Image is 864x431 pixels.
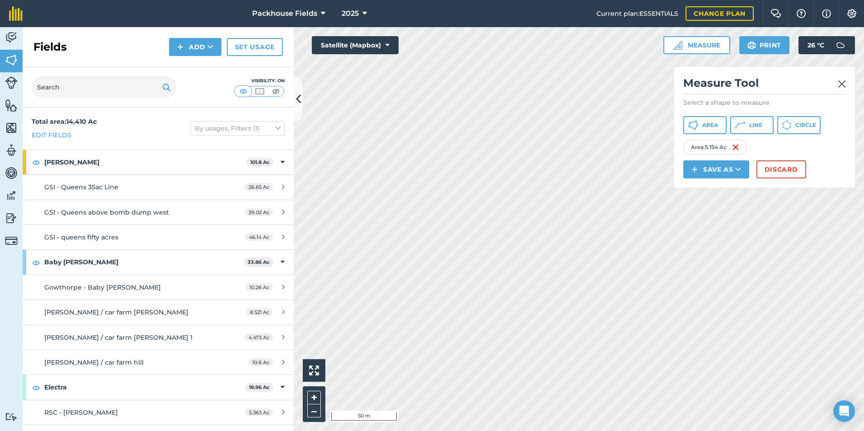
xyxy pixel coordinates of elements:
[169,38,221,56] button: Add
[702,122,718,129] span: Area
[312,36,399,54] button: Satellite (Mapbox)
[342,8,359,19] span: 2025
[795,122,816,129] span: Circle
[739,36,790,54] button: Print
[244,183,273,191] span: 26.65 Ac
[730,116,774,134] button: Line
[756,160,806,178] button: Discard
[44,183,118,191] span: GSI - Queens 35ac Line
[673,41,682,50] img: Ruler icon
[23,350,294,375] a: [PERSON_NAME] / car farm hill10.6 Ac
[307,391,321,404] button: +
[44,283,161,291] span: Gowthorpe - Baby [PERSON_NAME]
[32,117,97,126] strong: Total area : 14,410 Ac
[9,6,23,21] img: fieldmargin Logo
[177,42,183,52] img: svg+xml;base64,PHN2ZyB4bWxucz0iaHR0cDovL3d3dy53My5vcmcvMjAwMC9zdmciIHdpZHRoPSIxNCIgaGVpZ2h0PSIyNC...
[270,87,282,96] img: svg+xml;base64,PHN2ZyB4bWxucz0iaHR0cDovL3d3dy53My5vcmcvMjAwMC9zdmciIHdpZHRoPSI1MCIgaGVpZ2h0PSI0MC...
[5,166,18,180] img: svg+xml;base64,PD94bWwgdmVyc2lvbj0iMS4wIiBlbmNvZGluZz0idXRmLTgiPz4KPCEtLSBHZW5lcmF0b3I6IEFkb2JlIE...
[23,375,294,399] div: Electra18.96 Ac
[248,358,273,366] span: 10.6 Ac
[833,400,855,422] div: Open Intercom Messenger
[838,79,846,89] img: svg+xml;base64,PHN2ZyB4bWxucz0iaHR0cDovL3d3dy53My5vcmcvMjAwMC9zdmciIHdpZHRoPSIyMiIgaGVpZ2h0PSIzMC...
[596,9,678,19] span: Current plan : ESSENTIALS
[5,211,18,225] img: svg+xml;base64,PD94bWwgdmVyc2lvbj0iMS4wIiBlbmNvZGluZz0idXRmLTgiPz4KPCEtLSBHZW5lcmF0b3I6IEFkb2JlIE...
[244,333,273,341] span: 4.473 Ac
[5,234,18,247] img: svg+xml;base64,PD94bWwgdmVyc2lvbj0iMS4wIiBlbmNvZGluZz0idXRmLTgiPz4KPCEtLSBHZW5lcmF0b3I6IEFkb2JlIE...
[5,53,18,67] img: svg+xml;base64,PHN2ZyB4bWxucz0iaHR0cDovL3d3dy53My5vcmcvMjAwMC9zdmciIHdpZHRoPSI1NiIgaGVpZ2h0PSI2MC...
[44,208,169,216] span: GSI - Queens above bomb dump west
[23,150,294,174] div: [PERSON_NAME]101.8 Ac
[191,121,285,136] button: By usages, Filters (1)
[770,9,781,18] img: Two speech bubbles overlapping with the left bubble in the forefront
[23,325,294,350] a: [PERSON_NAME] / car farm [PERSON_NAME] 14.473 Ac
[23,400,294,425] a: RSC - [PERSON_NAME]5.363 Ac
[846,9,857,18] img: A cog icon
[250,159,270,165] strong: 101.8 Ac
[5,31,18,44] img: svg+xml;base64,PD94bWwgdmVyc2lvbj0iMS4wIiBlbmNvZGluZz0idXRmLTgiPz4KPCEtLSBHZW5lcmF0b3I6IEFkb2JlIE...
[831,36,850,54] img: svg+xml;base64,PD94bWwgdmVyc2lvbj0iMS4wIiBlbmNvZGluZz0idXRmLTgiPz4KPCEtLSBHZW5lcmF0b3I6IEFkb2JlIE...
[691,164,698,175] img: svg+xml;base64,PHN2ZyB4bWxucz0iaHR0cDovL3d3dy53My5vcmcvMjAwMC9zdmciIHdpZHRoPSIxNCIgaGVpZ2h0PSIyNC...
[683,76,846,94] h2: Measure Tool
[245,408,273,416] span: 5.363 Ac
[732,142,739,153] img: svg+xml;base64,PHN2ZyB4bWxucz0iaHR0cDovL3d3dy53My5vcmcvMjAwMC9zdmciIHdpZHRoPSIxNiIgaGVpZ2h0PSIyNC...
[5,412,18,421] img: svg+xml;base64,PD94bWwgdmVyc2lvbj0iMS4wIiBlbmNvZGluZz0idXRmLTgiPz4KPCEtLSBHZW5lcmF0b3I6IEFkb2JlIE...
[32,130,71,140] a: Edit fields
[5,189,18,202] img: svg+xml;base64,PD94bWwgdmVyc2lvbj0iMS4wIiBlbmNvZGluZz0idXRmLTgiPz4KPCEtLSBHZW5lcmF0b3I6IEFkb2JlIE...
[44,408,118,417] span: RSC - [PERSON_NAME]
[44,233,118,241] span: GSI - queens fifty acres
[5,98,18,112] img: svg+xml;base64,PHN2ZyB4bWxucz0iaHR0cDovL3d3dy53My5vcmcvMjAwMC9zdmciIHdpZHRoPSI1NiIgaGVpZ2h0PSI2MC...
[44,150,246,174] strong: [PERSON_NAME]
[33,40,67,54] h2: Fields
[683,98,846,107] p: Select a shape to measure
[23,275,294,300] a: Gowthorpe - Baby [PERSON_NAME]10.26 Ac
[252,8,317,19] span: Packhouse Fields
[23,175,294,199] a: GSI - Queens 35ac Line26.65 Ac
[686,6,754,21] a: Change plan
[162,82,171,93] img: svg+xml;base64,PHN2ZyB4bWxucz0iaHR0cDovL3d3dy53My5vcmcvMjAwMC9zdmciIHdpZHRoPSIxOSIgaGVpZ2h0PSIyNC...
[254,87,265,96] img: svg+xml;base64,PHN2ZyB4bWxucz0iaHR0cDovL3d3dy53My5vcmcvMjAwMC9zdmciIHdpZHRoPSI1MCIgaGVpZ2h0PSI0MC...
[747,40,756,51] img: svg+xml;base64,PHN2ZyB4bWxucz0iaHR0cDovL3d3dy53My5vcmcvMjAwMC9zdmciIHdpZHRoPSIxOSIgaGVpZ2h0PSIyNC...
[808,36,824,54] span: 26 ° C
[683,116,727,134] button: Area
[23,250,294,274] div: Baby [PERSON_NAME]33.86 Ac
[663,36,730,54] button: Measure
[227,38,283,56] a: Set usage
[244,208,273,216] span: 29.02 Ac
[238,87,249,96] img: svg+xml;base64,PHN2ZyB4bWxucz0iaHR0cDovL3d3dy53My5vcmcvMjAwMC9zdmciIHdpZHRoPSI1MCIgaGVpZ2h0PSI0MC...
[23,225,294,249] a: GSI - queens fifty acres46.14 Ac
[245,283,273,291] span: 10.26 Ac
[32,257,40,268] img: svg+xml;base64,PHN2ZyB4bWxucz0iaHR0cDovL3d3dy53My5vcmcvMjAwMC9zdmciIHdpZHRoPSIxOCIgaGVpZ2h0PSIyNC...
[5,144,18,157] img: svg+xml;base64,PD94bWwgdmVyc2lvbj0iMS4wIiBlbmNvZGluZz0idXRmLTgiPz4KPCEtLSBHZW5lcmF0b3I6IEFkb2JlIE...
[23,200,294,225] a: GSI - Queens above bomb dump west29.02 Ac
[32,157,40,168] img: svg+xml;base64,PHN2ZyB4bWxucz0iaHR0cDovL3d3dy53My5vcmcvMjAwMC9zdmciIHdpZHRoPSIxOCIgaGVpZ2h0PSIyNC...
[249,384,270,390] strong: 18.96 Ac
[44,375,245,399] strong: Electra
[749,122,762,129] span: Line
[245,233,273,241] span: 46.14 Ac
[309,365,319,375] img: Four arrows, one pointing top left, one top right, one bottom right and the last bottom left
[307,404,321,417] button: –
[44,333,193,342] span: [PERSON_NAME] / car farm [PERSON_NAME] 1
[248,259,270,265] strong: 33.86 Ac
[246,308,273,316] span: 8.521 Ac
[798,36,855,54] button: 26 °C
[777,116,821,134] button: Circle
[32,382,40,393] img: svg+xml;base64,PHN2ZyB4bWxucz0iaHR0cDovL3d3dy53My5vcmcvMjAwMC9zdmciIHdpZHRoPSIxOCIgaGVpZ2h0PSIyNC...
[683,140,747,155] div: Area : 5.154 Ac
[44,358,144,366] span: [PERSON_NAME] / car farm hill
[5,76,18,89] img: svg+xml;base64,PD94bWwgdmVyc2lvbj0iMS4wIiBlbmNvZGluZz0idXRmLTgiPz4KPCEtLSBHZW5lcmF0b3I6IEFkb2JlIE...
[796,9,807,18] img: A question mark icon
[32,76,176,98] input: Search
[44,250,244,274] strong: Baby [PERSON_NAME]
[44,308,188,316] span: [PERSON_NAME] / car farm [PERSON_NAME]
[683,160,749,178] button: Save as
[23,300,294,324] a: [PERSON_NAME] / car farm [PERSON_NAME]8.521 Ac
[822,8,831,19] img: svg+xml;base64,PHN2ZyB4bWxucz0iaHR0cDovL3d3dy53My5vcmcvMjAwMC9zdmciIHdpZHRoPSIxNyIgaGVpZ2h0PSIxNy...
[5,121,18,135] img: svg+xml;base64,PHN2ZyB4bWxucz0iaHR0cDovL3d3dy53My5vcmcvMjAwMC9zdmciIHdpZHRoPSI1NiIgaGVpZ2h0PSI2MC...
[234,77,285,84] div: Visibility: On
